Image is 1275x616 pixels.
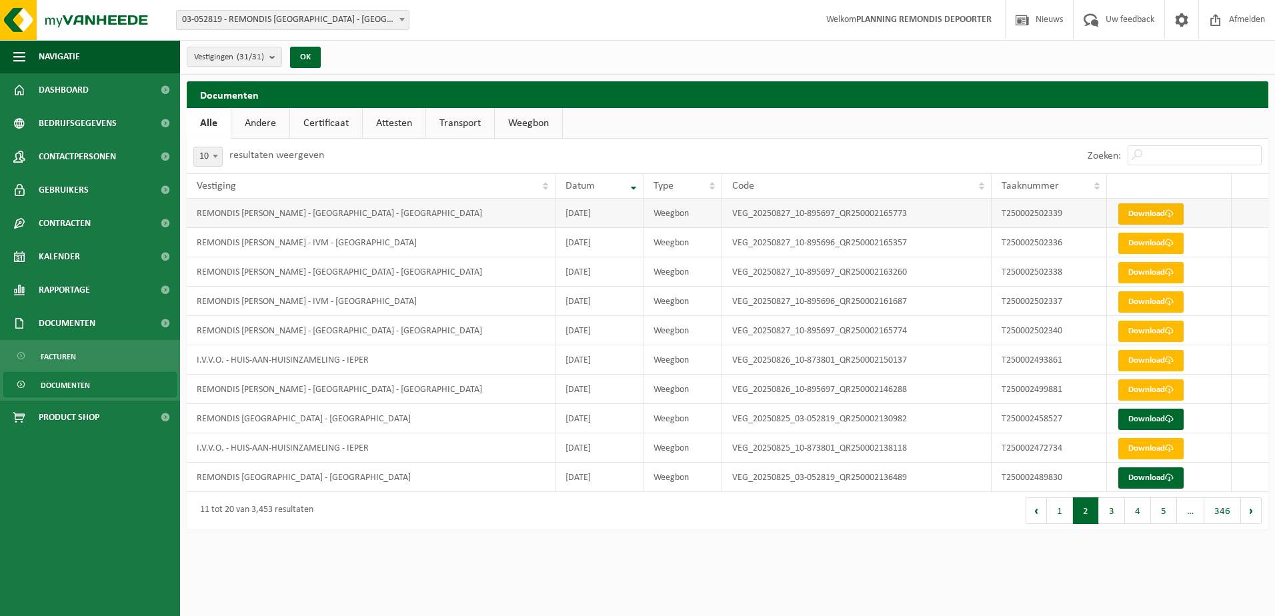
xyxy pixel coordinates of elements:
a: Transport [426,108,494,139]
span: Kalender [39,240,80,273]
button: 3 [1099,497,1125,524]
td: Weegbon [644,375,722,404]
a: Facturen [3,343,177,369]
td: [DATE] [555,316,644,345]
span: Navigatie [39,40,80,73]
td: T250002489830 [992,463,1107,492]
td: Weegbon [644,463,722,492]
label: resultaten weergeven [229,150,324,161]
td: Weegbon [644,404,722,433]
td: Weegbon [644,228,722,257]
div: 11 tot 20 van 3,453 resultaten [193,499,313,523]
td: [DATE] [555,463,644,492]
button: 1 [1047,497,1073,524]
a: Download [1118,379,1184,401]
a: Weegbon [495,108,562,139]
td: REMONDIS [PERSON_NAME] - [GEOGRAPHIC_DATA] - [GEOGRAPHIC_DATA] [187,316,555,345]
span: Gebruikers [39,173,89,207]
button: 2 [1073,497,1099,524]
td: [DATE] [555,375,644,404]
td: I.V.V.O. - HUIS-AAN-HUISINZAMELING - IEPER [187,433,555,463]
td: T250002472734 [992,433,1107,463]
td: VEG_20250825_03-052819_QR250002136489 [722,463,992,492]
a: Documenten [3,372,177,397]
td: REMONDIS [PERSON_NAME] - [GEOGRAPHIC_DATA] - [GEOGRAPHIC_DATA] [187,199,555,228]
td: T250002502337 [992,287,1107,316]
h2: Documenten [187,81,1268,107]
span: Rapportage [39,273,90,307]
td: T250002493861 [992,345,1107,375]
span: Vestiging [197,181,236,191]
span: Bedrijfsgegevens [39,107,117,140]
td: T250002499881 [992,375,1107,404]
button: Previous [1026,497,1047,524]
a: Alle [187,108,231,139]
td: REMONDIS [PERSON_NAME] - IVM - [GEOGRAPHIC_DATA] [187,228,555,257]
span: Dashboard [39,73,89,107]
td: Weegbon [644,316,722,345]
td: VEG_20250827_10-895696_QR250002161687 [722,287,992,316]
td: VEG_20250826_10-873801_QR250002150137 [722,345,992,375]
span: Vestigingen [194,47,264,67]
button: 5 [1151,497,1177,524]
strong: PLANNING REMONDIS DEPOORTER [856,15,992,25]
td: REMONDIS [PERSON_NAME] - IVM - [GEOGRAPHIC_DATA] [187,287,555,316]
td: Weegbon [644,199,722,228]
a: Download [1118,409,1184,430]
a: Download [1118,438,1184,459]
span: Taaknummer [1002,181,1059,191]
span: Contracten [39,207,91,240]
button: 346 [1204,497,1241,524]
a: Download [1118,203,1184,225]
td: T250002502339 [992,199,1107,228]
a: Download [1118,467,1184,489]
a: Download [1118,262,1184,283]
span: Documenten [39,307,95,340]
a: Download [1118,350,1184,371]
a: Download [1118,321,1184,342]
td: VEG_20250827_10-895697_QR250002165774 [722,316,992,345]
td: Weegbon [644,433,722,463]
td: REMONDIS [GEOGRAPHIC_DATA] - [GEOGRAPHIC_DATA] [187,404,555,433]
span: Type [654,181,674,191]
span: 10 [193,147,223,167]
a: Andere [231,108,289,139]
td: VEG_20250826_10-895697_QR250002146288 [722,375,992,404]
td: VEG_20250825_03-052819_QR250002130982 [722,404,992,433]
td: T250002458527 [992,404,1107,433]
button: Vestigingen(31/31) [187,47,282,67]
td: [DATE] [555,228,644,257]
td: VEG_20250827_10-895696_QR250002165357 [722,228,992,257]
button: OK [290,47,321,68]
td: [DATE] [555,287,644,316]
td: I.V.V.O. - HUIS-AAN-HUISINZAMELING - IEPER [187,345,555,375]
a: Attesten [363,108,425,139]
label: Zoeken: [1088,151,1121,161]
button: 4 [1125,497,1151,524]
td: REMONDIS [GEOGRAPHIC_DATA] - [GEOGRAPHIC_DATA] [187,463,555,492]
td: VEG_20250825_10-873801_QR250002138118 [722,433,992,463]
button: Next [1241,497,1262,524]
td: Weegbon [644,257,722,287]
td: VEG_20250827_10-895697_QR250002163260 [722,257,992,287]
td: [DATE] [555,345,644,375]
td: REMONDIS [PERSON_NAME] - [GEOGRAPHIC_DATA] - [GEOGRAPHIC_DATA] [187,375,555,404]
span: Datum [565,181,595,191]
td: T250002502340 [992,316,1107,345]
span: 10 [194,147,222,166]
td: Weegbon [644,345,722,375]
span: Code [732,181,754,191]
td: [DATE] [555,257,644,287]
count: (31/31) [237,53,264,61]
a: Certificaat [290,108,362,139]
td: T250002502336 [992,228,1107,257]
span: Contactpersonen [39,140,116,173]
td: Weegbon [644,287,722,316]
span: Documenten [41,373,90,398]
span: Facturen [41,344,76,369]
span: Product Shop [39,401,99,434]
td: T250002502338 [992,257,1107,287]
td: REMONDIS [PERSON_NAME] - [GEOGRAPHIC_DATA] - [GEOGRAPHIC_DATA] [187,257,555,287]
span: 03-052819 - REMONDIS WEST-VLAANDEREN - OOSTENDE [177,11,409,29]
a: Download [1118,233,1184,254]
